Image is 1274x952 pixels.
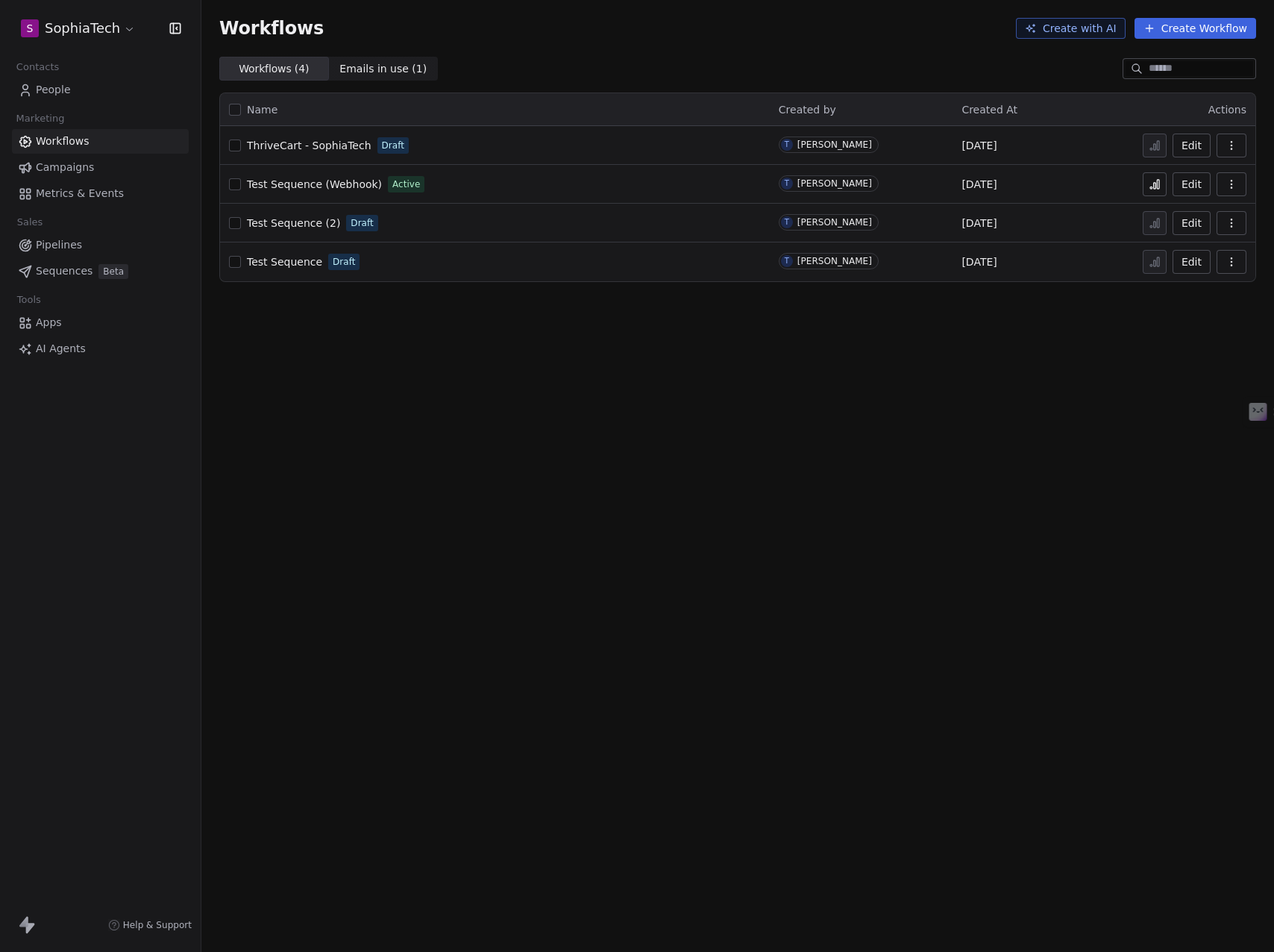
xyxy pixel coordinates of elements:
[12,336,189,361] a: AI Agents
[12,259,189,284] a: SequencesBeta
[10,289,47,311] span: Tools
[18,16,139,41] button: SSophiaTech
[797,217,872,228] div: [PERSON_NAME]
[1173,211,1211,235] button: Edit
[351,216,373,230] span: Draft
[392,178,420,191] span: Active
[12,78,189,102] a: People
[247,254,322,269] a: Test Sequence
[12,310,189,335] a: Apps
[785,178,789,190] div: T
[247,102,277,118] span: Name
[123,919,192,931] span: Help & Support
[779,104,836,116] span: Created by
[36,186,124,201] span: Metrics & Events
[961,138,997,153] span: [DATE]
[98,264,128,279] span: Beta
[10,56,66,78] span: Contacts
[108,919,192,931] a: Help & Support
[961,254,997,269] span: [DATE]
[247,217,340,229] span: Test Sequence (2)
[1173,172,1211,196] button: Edit
[1208,104,1246,116] span: Actions
[961,216,997,231] span: [DATE]
[785,139,789,151] div: T
[785,255,789,267] div: T
[961,177,997,192] span: [DATE]
[36,237,82,253] span: Pipelines
[1173,134,1211,157] button: Edit
[36,315,62,331] span: Apps
[27,21,34,36] span: S
[797,256,872,266] div: [PERSON_NAME]
[10,211,49,234] span: Sales
[36,263,92,279] span: Sequences
[10,107,71,130] span: Marketing
[961,104,1017,116] span: Created At
[1016,18,1126,39] button: Create with AI
[382,139,404,152] span: Draft
[1135,18,1256,39] button: Create Workflow
[12,155,189,180] a: Campaigns
[797,140,872,150] div: [PERSON_NAME]
[12,181,189,206] a: Metrics & Events
[12,233,189,257] a: Pipelines
[247,178,382,190] span: Test Sequence (Webhook)
[339,61,427,77] span: Emails in use ( 1 )
[247,177,382,192] a: Test Sequence (Webhook)
[785,216,789,228] div: T
[45,19,120,38] span: SophiaTech
[247,140,371,151] span: ThriveCart - SophiaTech
[12,129,189,154] a: Workflows
[36,134,90,149] span: Workflows
[333,255,355,269] span: Draft
[36,82,71,98] span: People
[219,18,324,39] span: Workflows
[247,216,340,231] a: Test Sequence (2)
[797,178,872,189] div: [PERSON_NAME]
[1173,250,1211,274] button: Edit
[247,138,371,153] a: ThriveCart - SophiaTech
[36,341,86,357] span: AI Agents
[36,160,94,175] span: Campaigns
[247,256,322,268] span: Test Sequence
